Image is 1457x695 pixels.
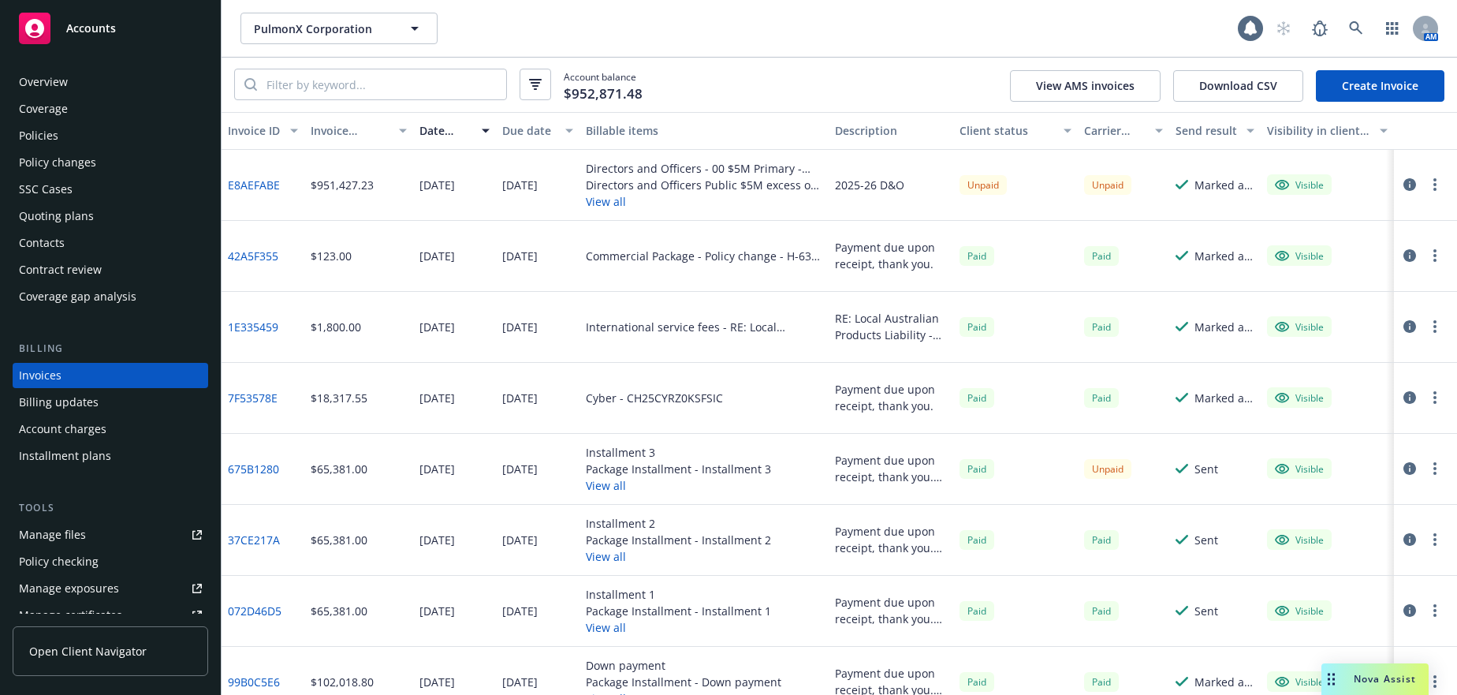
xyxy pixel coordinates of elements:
[586,319,822,335] div: International service fees - RE: Local Australian Products Liability . Payment Due Upon Receipt. ...
[1194,461,1218,477] div: Sent
[960,246,994,266] div: Paid
[1304,13,1336,44] a: Report a Bug
[304,112,412,150] button: Invoice amount
[19,443,111,469] div: Installment plans
[13,69,208,95] a: Overview
[835,594,947,627] div: Payment due upon receipt, thank you. Installment 2 Due [DATE] Installment 3 (Final Installment) D...
[502,122,555,139] div: Due date
[19,522,86,547] div: Manage files
[1261,112,1394,150] button: Visibility in client dash
[13,123,208,148] a: Policies
[960,459,994,479] div: Paid
[1194,674,1254,690] div: Marked as sent
[19,417,106,442] div: Account charges
[586,390,723,406] div: Cyber - CH25CYRZ0KSFSIC
[19,576,119,601] div: Manage exposures
[1275,532,1324,547] div: Visible
[311,390,367,406] div: $18,317.55
[502,674,538,690] div: [DATE]
[586,248,822,264] div: Commercial Package - Policy change - H-630-9M020532-TIL-24
[228,603,281,619] a: 072D46D5
[564,84,643,104] span: $952,871.48
[13,230,208,256] a: Contacts
[13,549,208,574] a: Policy checking
[19,257,102,282] div: Contract review
[1316,70,1444,102] a: Create Invoice
[228,674,280,690] a: 99B0C5E6
[586,122,822,139] div: Billable items
[311,532,367,548] div: $65,381.00
[13,284,208,309] a: Coverage gap analysis
[1275,177,1324,192] div: Visible
[960,672,994,692] div: Paid
[13,177,208,202] a: SSC Cases
[1340,13,1372,44] a: Search
[13,96,208,121] a: Coverage
[19,150,96,175] div: Policy changes
[1084,317,1119,337] div: Paid
[13,576,208,601] a: Manage exposures
[413,112,496,150] button: Date issued
[1084,601,1119,621] div: Paid
[586,603,771,619] div: Package Installment - Installment 1
[419,603,455,619] div: [DATE]
[835,177,904,193] div: 2025-26 D&O
[66,22,116,35] span: Accounts
[228,177,280,193] a: E8AEFABE
[586,193,822,210] button: View all
[311,248,352,264] div: $123.00
[502,177,538,193] div: [DATE]
[19,123,58,148] div: Policies
[960,317,994,337] div: Paid
[1194,603,1218,619] div: Sent
[502,390,538,406] div: [DATE]
[586,477,771,494] button: View all
[419,248,455,264] div: [DATE]
[13,500,208,516] div: Tools
[13,363,208,388] a: Invoices
[586,619,771,636] button: View all
[228,461,279,477] a: 675B1280
[19,284,136,309] div: Coverage gap analysis
[228,122,281,139] div: Invoice ID
[1176,122,1237,139] div: Send result
[419,319,455,335] div: [DATE]
[29,643,147,660] span: Open Client Navigator
[1321,663,1429,695] button: Nova Assist
[1194,248,1254,264] div: Marked as sent
[419,177,455,193] div: [DATE]
[835,523,947,556] div: Payment due upon receipt, thank you. Installment 3 (Final Installment) Due [DATE]
[228,319,278,335] a: 1E335459
[960,388,994,408] div: Paid
[835,239,947,272] div: Payment due upon receipt, thank you.
[586,177,822,193] div: Directors and Officers Public $5M excess of $5M - 01 $5M xs $5M - HN-0303-6829-093025
[502,319,538,335] div: [DATE]
[1377,13,1408,44] a: Switch app
[19,363,61,388] div: Invoices
[311,319,361,335] div: $1,800.00
[1169,112,1261,150] button: Send result
[13,341,208,357] div: Billing
[835,310,947,343] div: RE: Local Australian Products Liability - Payment Due Upon Receipt. Thank you.
[13,443,208,469] a: Installment plans
[19,549,99,574] div: Policy checking
[960,601,994,621] span: Paid
[586,586,771,603] div: Installment 1
[1084,175,1131,195] div: Unpaid
[13,522,208,547] a: Manage files
[311,603,367,619] div: $65,381.00
[1078,112,1169,150] button: Carrier status
[960,530,994,550] div: Paid
[19,96,68,121] div: Coverage
[1194,390,1254,406] div: Marked as sent
[244,78,257,91] svg: Search
[419,461,455,477] div: [DATE]
[586,160,822,177] div: Directors and Officers - 00 $5M Primary - B0180FN2506061
[1194,532,1218,548] div: Sent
